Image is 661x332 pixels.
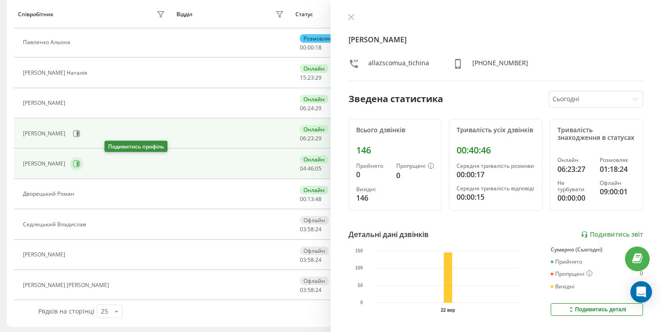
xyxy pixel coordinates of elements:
[557,126,635,142] div: Тривалість знаходження в статусах
[581,231,643,238] a: Подивитись звіт
[300,105,321,112] div: : :
[300,135,321,142] div: : :
[349,92,443,106] div: Зведена статистика
[300,186,328,194] div: Онлайн
[356,145,434,156] div: 146
[18,11,54,18] div: Співробітник
[38,307,95,315] span: Рядків на сторінці
[457,192,534,202] div: 00:00:15
[300,44,306,51] span: 00
[551,283,575,290] div: Вихідні
[23,251,68,258] div: [PERSON_NAME]
[396,170,434,181] div: 0
[300,216,329,224] div: Офлайн
[557,164,593,175] div: 06:23:27
[457,126,534,134] div: Тривалість усіх дзвінків
[308,165,314,172] span: 46
[300,277,329,285] div: Офлайн
[315,165,321,172] span: 05
[551,270,593,278] div: Пропущені
[356,193,389,203] div: 146
[300,195,306,203] span: 00
[300,196,321,202] div: : :
[551,259,582,265] div: Прийнято
[308,286,314,294] span: 58
[300,135,306,142] span: 06
[300,64,328,73] div: Онлайн
[551,303,643,316] button: Подивитись деталі
[600,180,635,186] div: Офлайн
[300,125,328,134] div: Онлайн
[441,308,455,313] text: 22 вер
[356,163,389,169] div: Прийнято
[600,157,635,163] div: Розмовляє
[349,229,429,240] div: Детальні дані дзвінків
[23,191,77,197] div: Дворецький Роман
[300,286,306,294] span: 03
[23,161,68,167] div: [PERSON_NAME]
[358,283,363,288] text: 50
[557,180,593,193] div: Не турбувати
[23,39,72,45] div: Павленко Альона
[300,75,321,81] div: : :
[557,157,593,163] div: Онлайн
[295,11,313,18] div: Статус
[300,165,306,172] span: 04
[300,247,329,255] div: Офлайн
[315,256,321,264] span: 24
[600,186,635,197] div: 09:00:01
[177,11,192,18] div: Відділ
[315,135,321,142] span: 29
[355,249,363,254] text: 150
[349,34,643,45] h4: [PERSON_NAME]
[368,58,429,72] div: allazscomua_tichina
[300,166,321,172] div: : :
[300,74,306,81] span: 15
[356,126,434,134] div: Всього дзвінків
[315,225,321,233] span: 24
[315,286,321,294] span: 24
[356,186,389,193] div: Вихідні
[300,104,306,112] span: 06
[315,74,321,81] span: 29
[300,287,321,293] div: : :
[104,141,168,152] div: Подивитись профіль
[308,135,314,142] span: 23
[101,307,108,316] div: 25
[300,225,306,233] span: 03
[308,225,314,233] span: 58
[300,256,306,264] span: 03
[457,163,534,169] div: Середня тривалість розмови
[308,74,314,81] span: 23
[360,301,363,305] text: 0
[567,306,626,313] div: Подивитись деталі
[300,34,335,43] div: Розмовляє
[457,145,534,156] div: 00:40:46
[457,185,534,192] div: Середня тривалість відповіді
[300,155,328,164] div: Онлайн
[315,195,321,203] span: 48
[23,282,111,288] div: [PERSON_NAME] [PERSON_NAME]
[315,44,321,51] span: 18
[396,163,434,170] div: Пропущені
[308,256,314,264] span: 58
[356,169,389,180] div: 0
[300,45,321,51] div: : :
[355,266,363,271] text: 100
[472,58,528,72] div: [PHONE_NUMBER]
[23,130,68,137] div: [PERSON_NAME]
[557,193,593,203] div: 00:00:00
[315,104,321,112] span: 29
[23,70,90,76] div: [PERSON_NAME] Наталія
[551,247,643,253] div: Сумарно (Сьогодні)
[23,100,68,106] div: [PERSON_NAME]
[308,195,314,203] span: 13
[300,226,321,233] div: : :
[300,95,328,103] div: Онлайн
[630,281,652,303] div: Open Intercom Messenger
[308,104,314,112] span: 24
[600,164,635,175] div: 01:18:24
[300,257,321,263] div: : :
[23,221,88,228] div: Седлецький Владислав
[457,169,534,180] div: 00:00:17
